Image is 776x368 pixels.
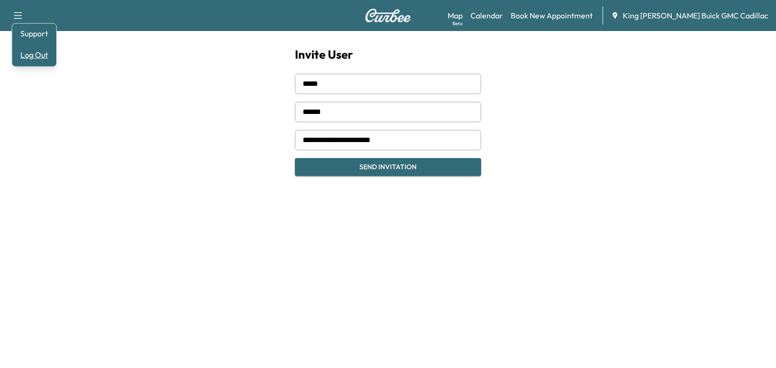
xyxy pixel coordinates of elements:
a: MapBeta [448,10,463,21]
span: King [PERSON_NAME] Buick GMC Cadillac [623,10,768,21]
a: Book New Appointment [511,10,593,21]
button: Send Invitation [295,158,481,176]
div: Beta [453,20,463,27]
a: Calendar [470,10,503,21]
button: Log Out [16,47,52,63]
h1: Invite User [295,47,481,62]
img: Curbee Logo [365,9,411,22]
a: Support [16,28,52,39]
